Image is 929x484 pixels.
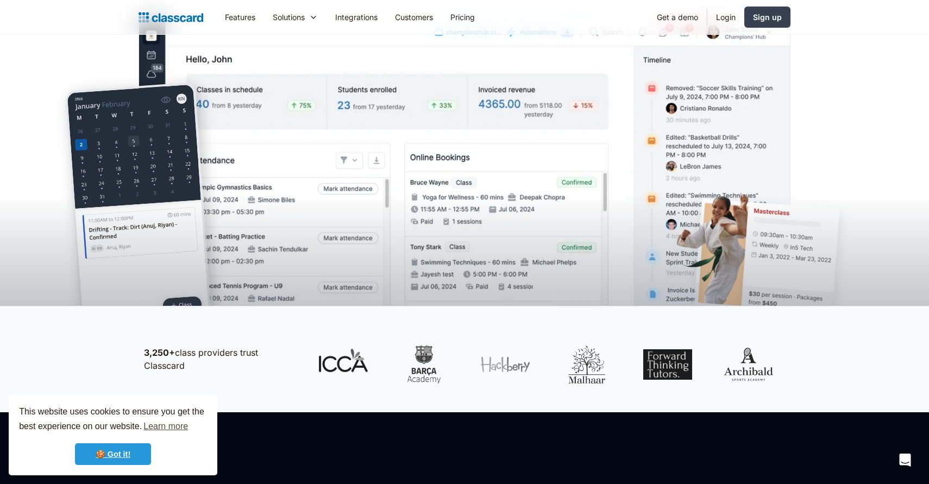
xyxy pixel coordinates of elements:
div: Sign up [753,11,782,23]
a: Integrations [327,5,386,29]
a: Login [707,5,744,29]
a: Features [216,5,264,29]
a: Logo [139,10,203,25]
div: cookieconsent [9,395,217,475]
a: Get a demo [648,5,707,29]
a: learn more about cookies [142,418,190,435]
span: This website uses cookies to ensure you get the best experience on our website. [19,405,207,435]
div: Solutions [264,5,327,29]
a: Pricing [442,5,484,29]
p: class providers trust Classcard [144,346,296,372]
div: Solutions [273,11,305,23]
a: Sign up [744,7,790,28]
a: Customers [386,5,442,29]
div: Open Intercom Messenger [892,447,918,473]
a: dismiss cookie message [75,443,151,465]
strong: 3,250+ [144,347,175,358]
